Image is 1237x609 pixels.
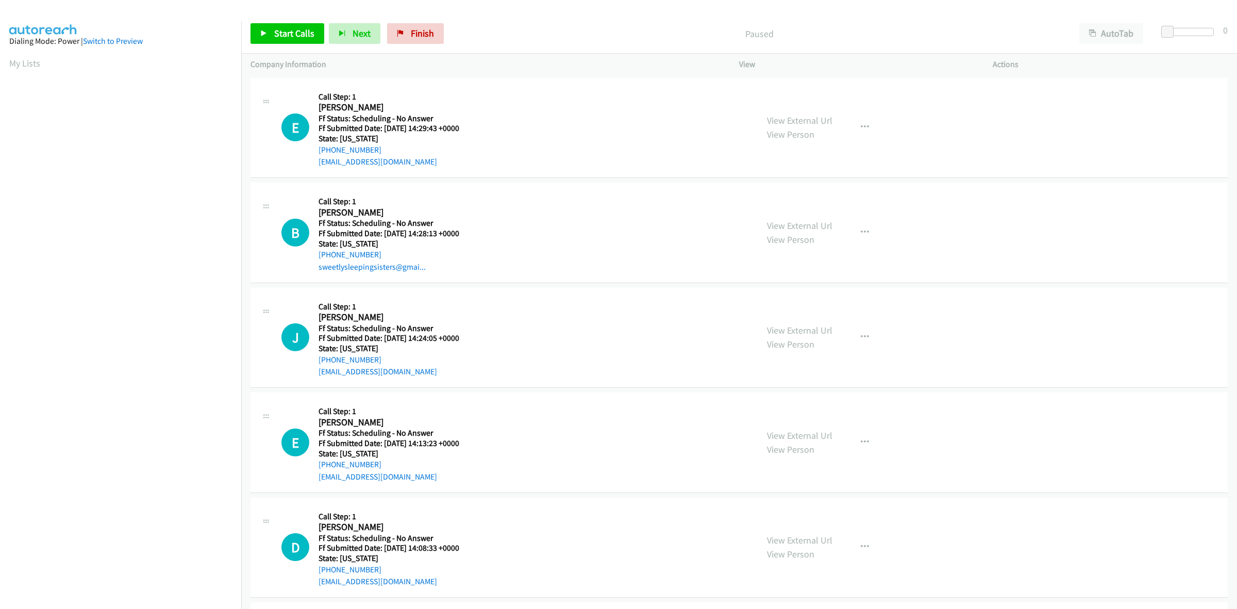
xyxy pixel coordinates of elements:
[1166,28,1214,36] div: Delay between calls (in seconds)
[319,406,472,417] h5: Call Step: 1
[767,114,832,126] a: View External Url
[411,27,434,39] span: Finish
[319,113,472,124] h5: Ff Status: Scheduling - No Answer
[9,57,40,69] a: My Lists
[281,219,309,246] h1: B
[767,430,832,441] a: View External Url
[281,323,309,351] div: The call is yet to be attempted
[250,23,324,44] a: Start Calls
[767,234,814,245] a: View Person
[1079,23,1143,44] button: AutoTab
[319,123,472,134] h5: Ff Submitted Date: [DATE] 14:29:43 +0000
[9,35,232,47] div: Dialing Mode: Power |
[319,472,437,482] a: [EMAIL_ADDRESS][DOMAIN_NAME]
[319,428,472,438] h5: Ff Status: Scheduling - No Answer
[281,429,309,456] h1: E
[319,262,426,272] a: sweetlysleepingsisters@gmai...
[319,333,472,343] h5: Ff Submitted Date: [DATE] 14:24:05 +0000
[767,324,832,336] a: View External Url
[767,534,832,546] a: View External Url
[319,577,437,586] a: [EMAIL_ADDRESS][DOMAIN_NAME]
[274,27,314,39] span: Start Calls
[319,521,472,533] h2: [PERSON_NAME]
[387,23,444,44] a: Finish
[319,417,472,429] h2: [PERSON_NAME]
[739,58,974,71] p: View
[319,323,472,334] h5: Ff Status: Scheduling - No Answer
[1223,23,1228,37] div: 0
[319,157,437,167] a: [EMAIL_ADDRESS][DOMAIN_NAME]
[319,533,472,544] h5: Ff Status: Scheduling - No Answer
[319,92,472,102] h5: Call Step: 1
[83,36,143,46] a: Switch to Preview
[993,58,1228,71] p: Actions
[281,323,309,351] h1: J
[458,27,1061,41] p: Paused
[319,239,472,249] h5: State: [US_STATE]
[319,449,472,459] h5: State: [US_STATE]
[281,113,309,141] h1: E
[767,548,814,560] a: View Person
[319,302,472,312] h5: Call Step: 1
[319,438,472,449] h5: Ff Submitted Date: [DATE] 14:13:23 +0000
[319,343,472,354] h5: State: [US_STATE]
[329,23,380,44] button: Next
[319,102,472,113] h2: [PERSON_NAME]
[319,250,381,259] a: [PHONE_NUMBER]
[250,58,721,71] p: Company Information
[281,219,309,246] div: The call is yet to be attempted
[319,145,381,155] a: [PHONE_NUMBER]
[281,533,309,561] div: The call is yet to be attempted
[319,207,472,219] h2: [PERSON_NAME]
[319,553,472,564] h5: State: [US_STATE]
[319,367,437,376] a: [EMAIL_ADDRESS][DOMAIN_NAME]
[281,533,309,561] h1: D
[319,218,472,228] h5: Ff Status: Scheduling - No Answer
[319,355,381,365] a: [PHONE_NUMBER]
[767,338,814,350] a: View Person
[319,134,472,144] h5: State: [US_STATE]
[319,196,472,207] h5: Call Step: 1
[767,443,814,455] a: View Person
[767,220,832,232] a: View External Url
[319,459,381,469] a: [PHONE_NUMBER]
[319,311,472,323] h2: [PERSON_NAME]
[281,429,309,456] div: The call is yet to be attempted
[9,79,241,569] iframe: Dialpad
[767,128,814,140] a: View Person
[319,565,381,574] a: [PHONE_NUMBER]
[353,27,371,39] span: Next
[319,512,472,522] h5: Call Step: 1
[319,228,472,239] h5: Ff Submitted Date: [DATE] 14:28:13 +0000
[281,113,309,141] div: The call is yet to be attempted
[319,543,472,553] h5: Ff Submitted Date: [DATE] 14:08:33 +0000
